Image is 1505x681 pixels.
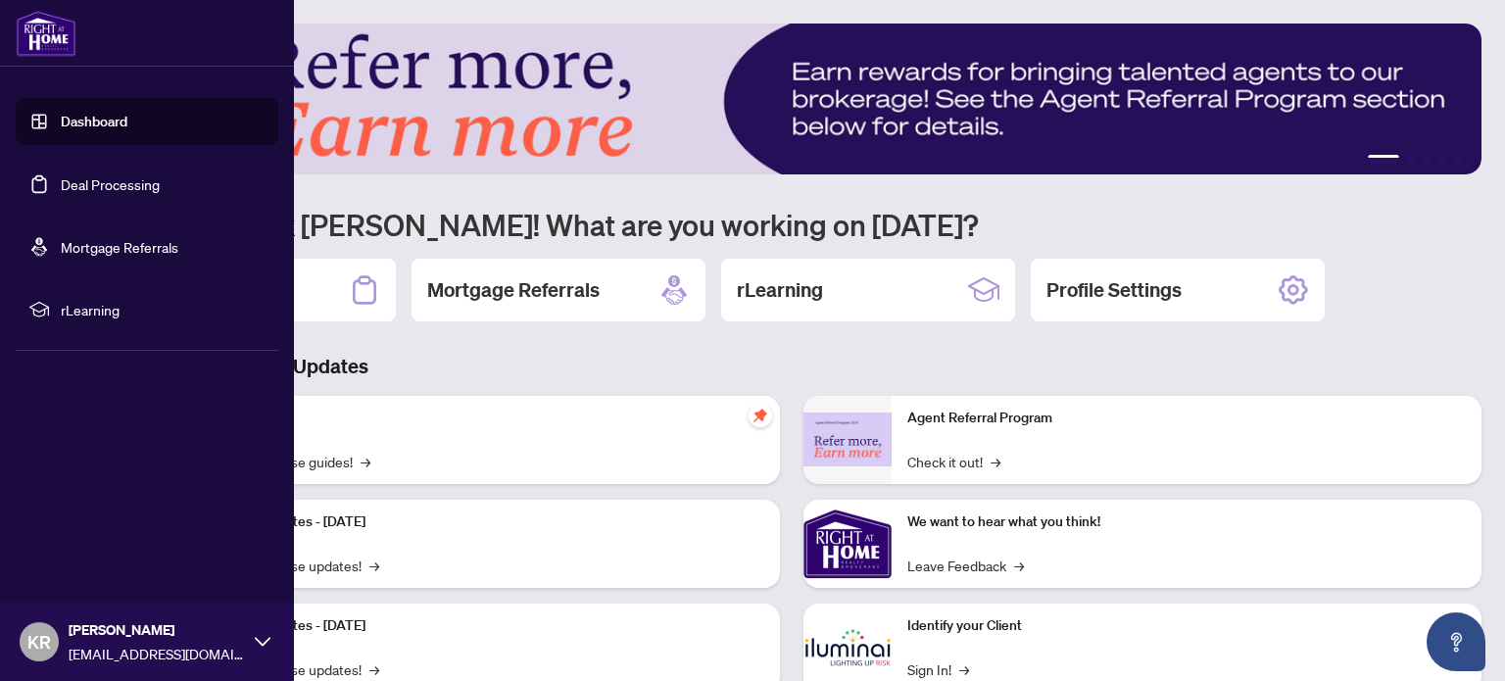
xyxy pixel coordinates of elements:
span: pushpin [749,404,772,427]
h2: rLearning [737,276,823,304]
h3: Brokerage & Industry Updates [102,353,1481,380]
span: → [369,658,379,680]
p: We want to hear what you think! [907,511,1466,533]
button: 3 [1423,155,1431,163]
span: [PERSON_NAME] [69,619,245,641]
button: 2 [1407,155,1415,163]
button: Open asap [1427,612,1485,671]
a: Deal Processing [61,175,160,193]
h1: Welcome back [PERSON_NAME]! What are you working on [DATE]? [102,206,1481,243]
button: 1 [1368,155,1399,163]
p: Platform Updates - [DATE] [206,615,764,637]
a: Sign In!→ [907,658,969,680]
span: KR [27,628,51,656]
span: [EMAIL_ADDRESS][DOMAIN_NAME] [69,643,245,664]
p: Self-Help [206,408,764,429]
span: → [991,451,1000,472]
button: 5 [1454,155,1462,163]
p: Platform Updates - [DATE] [206,511,764,533]
button: 4 [1438,155,1446,163]
span: rLearning [61,299,265,320]
a: Mortgage Referrals [61,238,178,256]
img: Slide 0 [102,24,1481,174]
h2: Mortgage Referrals [427,276,600,304]
p: Agent Referral Program [907,408,1466,429]
img: logo [16,10,76,57]
p: Identify your Client [907,615,1466,637]
a: Leave Feedback→ [907,555,1024,576]
span: → [1014,555,1024,576]
img: We want to hear what you think! [803,500,892,588]
span: → [361,451,370,472]
a: Check it out!→ [907,451,1000,472]
a: Dashboard [61,113,127,130]
h2: Profile Settings [1046,276,1182,304]
span: → [369,555,379,576]
img: Agent Referral Program [803,413,892,466]
span: → [959,658,969,680]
